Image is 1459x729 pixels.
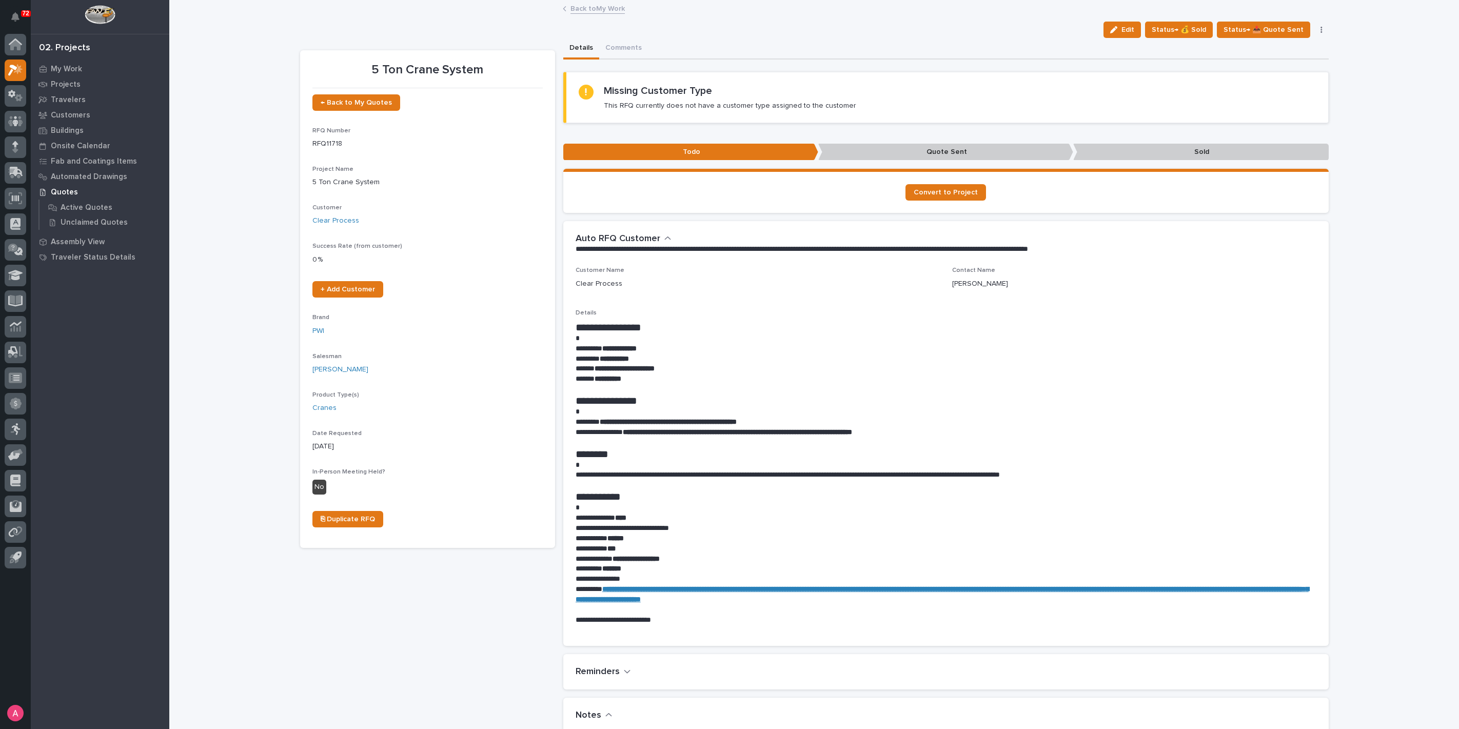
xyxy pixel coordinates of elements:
[51,95,86,105] p: Travelers
[952,279,1008,289] p: [PERSON_NAME]
[31,153,169,169] a: Fab and Coatings Items
[312,353,342,360] span: Salesman
[576,233,660,245] h2: Auto RFQ Customer
[1217,22,1310,38] button: Status→ 📤 Quote Sent
[23,10,29,17] p: 72
[31,138,169,153] a: Onsite Calendar
[576,666,620,678] h2: Reminders
[1073,144,1328,161] p: Sold
[312,392,359,398] span: Product Type(s)
[604,101,856,110] p: This RFQ currently does not have a customer type assigned to the customer
[1121,25,1134,34] span: Edit
[576,267,624,273] span: Customer Name
[312,314,329,321] span: Brand
[31,169,169,184] a: Automated Drawings
[312,469,385,475] span: In-Person Meeting Held?
[51,157,137,166] p: Fab and Coatings Items
[905,184,986,201] a: Convert to Project
[5,6,26,28] button: Notifications
[40,215,169,229] a: Unclaimed Quotes
[576,279,622,289] p: Clear Process
[51,172,127,182] p: Automated Drawings
[51,238,105,247] p: Assembly View
[61,203,112,212] p: Active Quotes
[31,123,169,138] a: Buildings
[952,267,995,273] span: Contact Name
[5,702,26,724] button: users-avatar
[51,111,90,120] p: Customers
[312,177,543,188] p: 5 Ton Crane System
[312,166,353,172] span: Project Name
[563,144,818,161] p: Todo
[51,126,84,135] p: Buildings
[818,144,1073,161] p: Quote Sent
[321,516,375,523] span: ⎘ Duplicate RFQ
[1224,24,1304,36] span: Status→ 📤 Quote Sent
[312,205,342,211] span: Customer
[604,85,712,97] h2: Missing Customer Type
[576,310,597,316] span: Details
[51,80,81,89] p: Projects
[312,94,400,111] a: ← Back to My Quotes
[599,38,648,60] button: Comments
[312,215,359,226] a: Clear Process
[31,92,169,107] a: Travelers
[31,107,169,123] a: Customers
[312,281,383,298] a: + Add Customer
[576,233,672,245] button: Auto RFQ Customer
[312,63,543,77] p: 5 Ton Crane System
[312,441,543,452] p: [DATE]
[61,218,128,227] p: Unclaimed Quotes
[40,200,169,214] a: Active Quotes
[312,403,337,413] a: Cranes
[312,254,543,265] p: 0 %
[31,76,169,92] a: Projects
[563,38,599,60] button: Details
[321,286,375,293] span: + Add Customer
[51,188,78,197] p: Quotes
[51,65,82,74] p: My Work
[914,189,978,196] span: Convert to Project
[1145,22,1213,38] button: Status→ 💰 Sold
[39,43,90,54] div: 02. Projects
[312,364,368,375] a: [PERSON_NAME]
[85,5,115,24] img: Workspace Logo
[31,234,169,249] a: Assembly View
[31,249,169,265] a: Traveler Status Details
[321,99,392,106] span: ← Back to My Quotes
[1103,22,1141,38] button: Edit
[312,511,383,527] a: ⎘ Duplicate RFQ
[312,128,350,134] span: RFQ Number
[312,326,324,337] a: PWI
[312,243,402,249] span: Success Rate (from customer)
[312,480,326,495] div: No
[576,710,601,721] h2: Notes
[31,184,169,200] a: Quotes
[570,2,625,14] a: Back toMy Work
[576,666,631,678] button: Reminders
[312,430,362,437] span: Date Requested
[312,139,543,149] p: RFQ11718
[31,61,169,76] a: My Work
[51,253,135,262] p: Traveler Status Details
[13,12,26,29] div: Notifications72
[1152,24,1206,36] span: Status→ 💰 Sold
[576,710,613,721] button: Notes
[51,142,110,151] p: Onsite Calendar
